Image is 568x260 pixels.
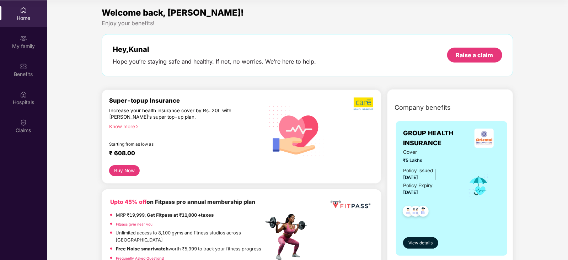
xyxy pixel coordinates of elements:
[102,7,244,18] span: Welcome back, [PERSON_NAME]!
[403,148,457,156] span: Cover
[329,198,372,211] img: fppp.png
[456,51,493,59] div: Raise a claim
[467,174,490,197] img: icon
[403,182,433,190] div: Policy Expiry
[116,246,168,251] strong: Free Noise smartwatch
[109,165,139,176] button: Buy Now
[407,204,424,221] img: svg+xml;base64,PHN2ZyB4bWxucz0iaHR0cDovL3d3dy53My5vcmcvMjAwMC9zdmciIHdpZHRoPSI0OC45MTUiIGhlaWdodD...
[403,128,468,148] span: GROUP HEALTH INSURANCE
[264,97,330,164] img: svg+xml;base64,PHN2ZyB4bWxucz0iaHR0cDovL3d3dy53My5vcmcvMjAwMC9zdmciIHhtbG5zOnhsaW5rPSJodHRwOi8vd3...
[116,229,263,244] p: Unlimited access to 8,100 gyms and fitness studios across [GEOGRAPHIC_DATA]
[110,199,255,205] b: on Fitpass pro annual membership plan
[20,63,27,70] img: svg+xml;base64,PHN2ZyBpZD0iQmVuZWZpdHMiIHhtbG5zPSJodHRwOi8vd3d3LnczLm9yZy8yMDAwL3N2ZyIgd2lkdGg9Ij...
[414,204,432,221] img: svg+xml;base64,PHN2ZyB4bWxucz0iaHR0cDovL3d3dy53My5vcmcvMjAwMC9zdmciIHdpZHRoPSI0OC45NDMiIGhlaWdodD...
[403,190,418,195] span: [DATE]
[113,45,316,54] div: Hey, Kunal
[475,129,494,148] img: insurerLogo
[400,204,417,221] img: svg+xml;base64,PHN2ZyB4bWxucz0iaHR0cDovL3d3dy53My5vcmcvMjAwMC9zdmciIHdpZHRoPSI0OC45NDMiIGhlaWdodD...
[116,222,152,226] a: Fitpass gym near you
[109,123,259,128] div: Know more
[403,175,418,180] span: [DATE]
[113,58,316,65] div: Hope you’re staying safe and healthy. If not, no worries. We’re here to help.
[403,167,433,175] div: Policy issued
[147,212,214,218] strong: Get Fitpass at ₹11,000 +taxes
[110,199,146,205] b: Upto 45% off
[403,237,438,249] button: View details
[109,142,233,147] div: Starting from as low as
[395,103,451,113] span: Company benefits
[135,125,139,129] span: right
[403,157,457,164] span: ₹5 Lakhs
[20,7,27,14] img: svg+xml;base64,PHN2ZyBpZD0iSG9tZSIgeG1sbnM9Imh0dHA6Ly93d3cudzMub3JnLzIwMDAvc3ZnIiB3aWR0aD0iMjAiIG...
[20,91,27,98] img: svg+xml;base64,PHN2ZyBpZD0iSG9zcGl0YWxzIiB4bWxucz0iaHR0cDovL3d3dy53My5vcmcvMjAwMC9zdmciIHdpZHRoPS...
[409,240,433,247] span: View details
[109,97,263,104] div: Super-topup Insurance
[20,35,27,42] img: svg+xml;base64,PHN2ZyB3aWR0aD0iMjAiIGhlaWdodD0iMjAiIHZpZXdCb3g9IjAgMCAyMCAyMCIgZmlsbD0ibm9uZSIgeG...
[109,107,233,120] div: Increase your health insurance cover by Rs. 20L with [PERSON_NAME]’s super top-up plan.
[20,119,27,126] img: svg+xml;base64,PHN2ZyBpZD0iQ2xhaW0iIHhtbG5zPSJodHRwOi8vd3d3LnczLm9yZy8yMDAwL3N2ZyIgd2lkdGg9IjIwIi...
[102,20,513,27] div: Enjoy your benefits!
[116,245,261,253] p: worth ₹5,999 to track your fitness progress
[116,212,146,218] del: MRP ₹19,999,
[354,97,374,110] img: b5dec4f62d2307b9de63beb79f102df3.png
[109,150,256,158] div: ₹ 608.00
